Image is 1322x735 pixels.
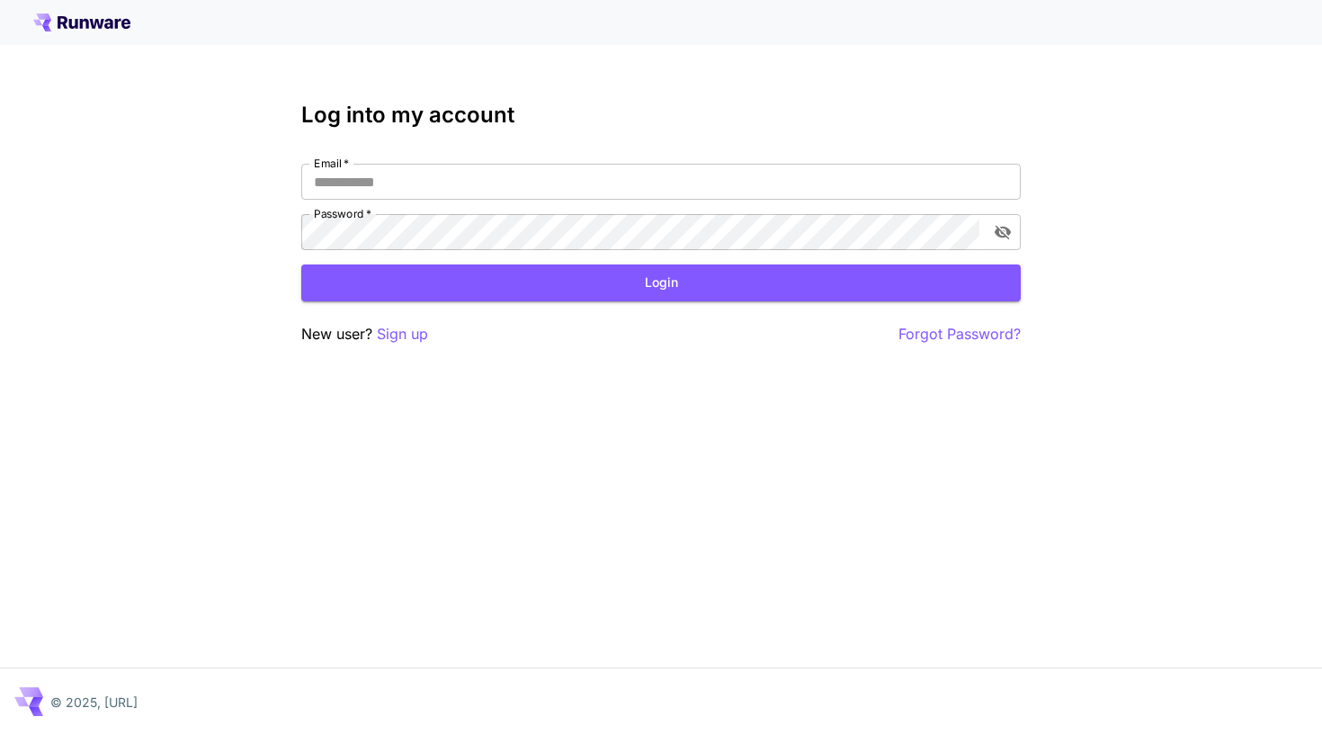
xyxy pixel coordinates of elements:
[314,156,349,171] label: Email
[301,103,1021,128] h3: Log into my account
[987,216,1019,248] button: toggle password visibility
[50,693,138,712] p: © 2025, [URL]
[898,323,1021,345] button: Forgot Password?
[377,323,428,345] button: Sign up
[301,264,1021,301] button: Login
[314,206,371,221] label: Password
[301,323,428,345] p: New user?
